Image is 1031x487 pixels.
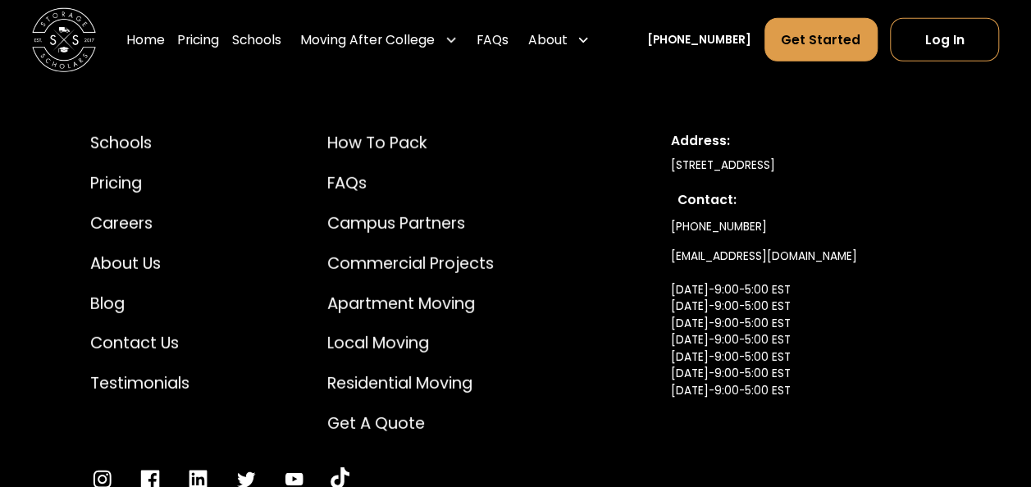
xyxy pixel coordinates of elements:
a: Apartment Moving [327,292,494,316]
a: FAQs [477,17,509,62]
a: Log In [890,18,999,61]
a: Residential Moving [327,371,494,395]
div: About [522,17,596,62]
a: Schools [232,17,281,62]
div: About [527,30,567,49]
div: [STREET_ADDRESS] [671,157,941,175]
a: Pricing [90,171,189,195]
a: Testimonials [90,371,189,395]
a: Get a Quote [327,412,494,435]
a: Home [126,17,165,62]
div: Moving After College [300,30,435,49]
a: [EMAIL_ADDRESS][DOMAIN_NAME][DATE]-9:00-5:00 EST[DATE]-9:00-5:00 EST[DATE]-9:00-5:00 EST[DATE]-9:... [671,242,857,439]
a: Local Moving [327,331,494,355]
a: Careers [90,212,189,235]
a: Schools [90,131,189,155]
a: Blog [90,292,189,316]
div: Moving After College [294,17,463,62]
a: About Us [90,252,189,275]
a: Contact Us [90,331,189,355]
a: [PHONE_NUMBER] [647,32,751,49]
a: [PHONE_NUMBER] [671,212,767,242]
a: Commercial Projects [327,252,494,275]
a: Get Started [764,18,878,61]
a: Campus Partners [327,212,494,235]
a: FAQs [327,171,494,195]
img: Storage Scholars main logo [32,8,96,72]
a: How to Pack [327,131,494,155]
a: Pricing [177,17,219,62]
div: Address: [671,131,941,150]
div: Contact: [677,190,935,209]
